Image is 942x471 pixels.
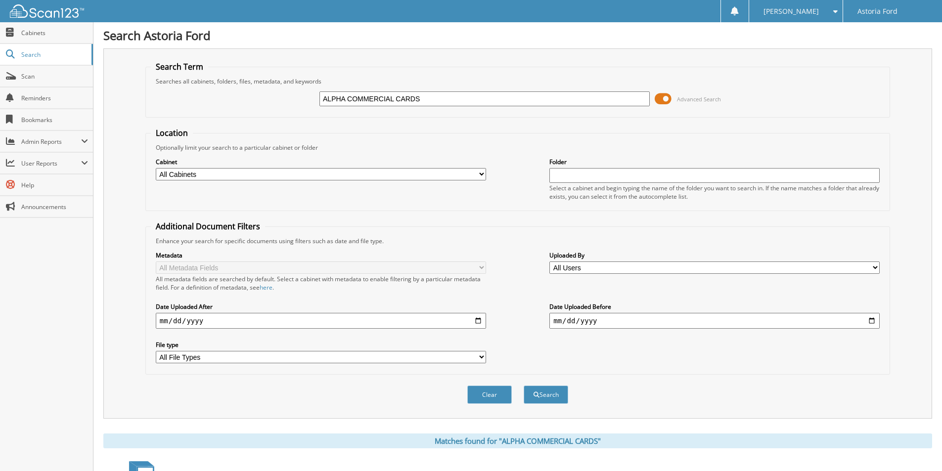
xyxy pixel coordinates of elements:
[151,77,885,86] div: Searches all cabinets, folders, files, metadata, and keywords
[103,27,932,43] h1: Search Astoria Ford
[21,29,88,37] span: Cabinets
[21,94,88,102] span: Reminders
[151,221,265,232] legend: Additional Document Filters
[156,313,486,329] input: start
[21,116,88,124] span: Bookmarks
[156,251,486,259] label: Metadata
[103,433,932,448] div: Matches found for "ALPHA COMMERCIAL CARDS"
[151,128,193,138] legend: Location
[151,143,885,152] div: Optionally limit your search to a particular cabinet or folder
[549,302,880,311] label: Date Uploaded Before
[260,283,272,292] a: here
[151,237,885,245] div: Enhance your search for specific documents using filters such as date and file type.
[21,181,88,189] span: Help
[21,137,81,146] span: Admin Reports
[156,275,486,292] div: All metadata fields are searched by default. Select a cabinet with metadata to enable filtering b...
[156,158,486,166] label: Cabinet
[857,8,897,14] span: Astoria Ford
[156,341,486,349] label: File type
[524,385,568,404] button: Search
[549,251,880,259] label: Uploaded By
[10,4,84,18] img: scan123-logo-white.svg
[21,72,88,81] span: Scan
[549,184,880,201] div: Select a cabinet and begin typing the name of the folder you want to search in. If the name match...
[549,158,880,166] label: Folder
[677,95,721,103] span: Advanced Search
[156,302,486,311] label: Date Uploaded After
[763,8,819,14] span: [PERSON_NAME]
[549,313,880,329] input: end
[151,61,208,72] legend: Search Term
[21,203,88,211] span: Announcements
[21,159,81,168] span: User Reports
[467,385,512,404] button: Clear
[21,50,87,59] span: Search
